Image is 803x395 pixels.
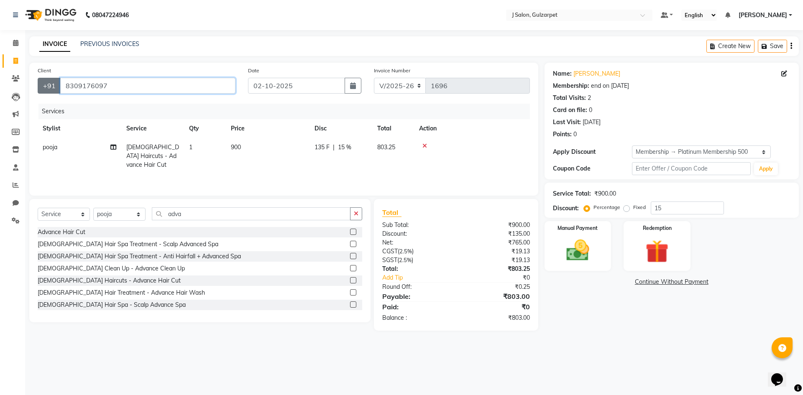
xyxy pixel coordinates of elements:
[553,118,581,127] div: Last Visit:
[38,67,51,74] label: Client
[376,229,456,238] div: Discount:
[553,69,572,78] div: Name:
[553,82,589,90] div: Membership:
[632,162,751,175] input: Enter Offer / Coupon Code
[553,106,587,115] div: Card on file:
[593,204,620,211] label: Percentage
[189,143,192,151] span: 1
[573,69,620,78] a: [PERSON_NAME]
[60,78,235,94] input: Search by Name/Mobile/Email/Code
[38,276,181,285] div: [DEMOGRAPHIC_DATA] Haircuts - Advance Hair Cut
[456,291,536,301] div: ₹803.00
[573,130,577,139] div: 0
[248,67,259,74] label: Date
[553,94,586,102] div: Total Visits:
[226,119,309,138] th: Price
[376,273,469,282] a: Add Tip
[231,143,241,151] span: 900
[638,237,676,266] img: _gift.svg
[39,37,70,52] a: INVOICE
[553,204,579,213] div: Discount:
[376,291,456,301] div: Payable:
[38,228,85,237] div: Advance Hair Cut
[376,283,456,291] div: Round Off:
[583,118,601,127] div: [DATE]
[152,207,350,220] input: Search or Scan
[399,248,412,255] span: 2.5%
[382,256,397,264] span: SGST
[754,163,778,175] button: Apply
[546,278,797,286] a: Continue Without Payment
[553,148,632,156] div: Apply Discount
[38,104,536,119] div: Services
[469,273,536,282] div: ₹0
[21,3,79,27] img: logo
[92,3,129,27] b: 08047224946
[376,247,456,256] div: ( )
[38,252,241,261] div: [DEMOGRAPHIC_DATA] Hair Spa Treatment - Anti Hairfall + Advanced Spa
[456,256,536,265] div: ₹19.13
[768,362,795,387] iframe: chat widget
[706,40,754,53] button: Create New
[456,238,536,247] div: ₹765.00
[338,143,351,152] span: 15 %
[557,224,598,232] label: Manual Payment
[376,256,456,265] div: ( )
[372,119,414,138] th: Total
[588,94,591,102] div: 2
[121,119,184,138] th: Service
[456,229,536,238] div: ₹135.00
[184,119,226,138] th: Qty
[456,283,536,291] div: ₹0.25
[456,313,536,322] div: ₹803.00
[643,224,672,232] label: Redemption
[38,78,61,94] button: +91
[456,302,536,312] div: ₹0
[80,40,139,48] a: PREVIOUS INVOICES
[382,208,401,217] span: Total
[553,189,591,198] div: Service Total:
[38,240,218,249] div: [DEMOGRAPHIC_DATA] Hair Spa Treatment - Scalp Advanced Spa
[376,313,456,322] div: Balance :
[38,301,186,309] div: [DEMOGRAPHIC_DATA] Hair Spa - Scalp Advance Spa
[559,237,597,264] img: _cash.svg
[456,247,536,256] div: ₹19.13
[739,11,787,20] span: [PERSON_NAME]
[553,130,572,139] div: Points:
[38,288,205,297] div: [DEMOGRAPHIC_DATA] Hair Treatment - Advance Hair Wash
[377,143,395,151] span: 803.25
[456,265,536,273] div: ₹803.25
[374,67,410,74] label: Invoice Number
[594,189,616,198] div: ₹900.00
[414,119,530,138] th: Action
[309,119,372,138] th: Disc
[38,264,185,273] div: [DEMOGRAPHIC_DATA] Clean Up - Advance Clean Up
[399,257,412,263] span: 2.5%
[589,106,592,115] div: 0
[126,143,179,168] span: [DEMOGRAPHIC_DATA] Haircuts - Advance Hair Cut
[38,119,121,138] th: Stylist
[43,143,57,151] span: pooja
[376,221,456,229] div: Sub Total:
[315,143,330,152] span: 135 F
[633,204,646,211] label: Fixed
[456,221,536,229] div: ₹900.00
[553,164,632,173] div: Coupon Code
[382,247,398,255] span: CGST
[758,40,787,53] button: Save
[376,238,456,247] div: Net:
[376,265,456,273] div: Total:
[591,82,629,90] div: end on [DATE]
[333,143,335,152] span: |
[376,302,456,312] div: Paid:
